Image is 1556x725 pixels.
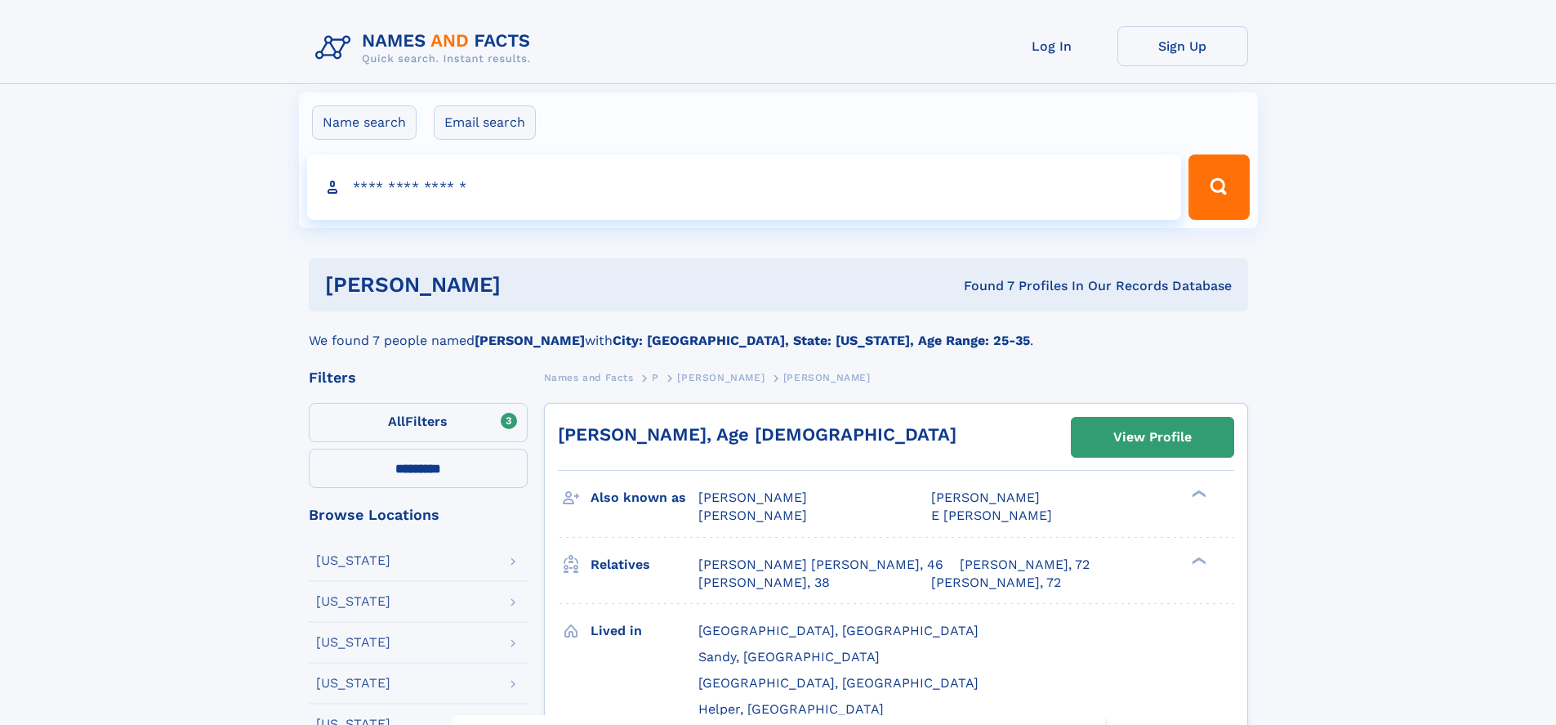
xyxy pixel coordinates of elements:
[325,275,733,295] h1: [PERSON_NAME]
[316,554,390,567] div: [US_STATE]
[1113,418,1192,456] div: View Profile
[309,370,528,385] div: Filters
[931,574,1061,592] a: [PERSON_NAME], 72
[309,508,528,522] div: Browse Locations
[698,623,979,638] span: [GEOGRAPHIC_DATA], [GEOGRAPHIC_DATA]
[544,367,634,387] a: Names and Facts
[591,551,698,579] h3: Relatives
[931,490,1040,505] span: [PERSON_NAME]
[677,372,765,383] span: [PERSON_NAME]
[677,367,765,387] a: [PERSON_NAME]
[783,372,871,383] span: [PERSON_NAME]
[434,105,536,140] label: Email search
[316,595,390,608] div: [US_STATE]
[1072,418,1233,457] a: View Profile
[960,556,1090,574] a: [PERSON_NAME], 72
[309,311,1248,351] div: We found 7 people named with .
[698,556,943,574] a: [PERSON_NAME] [PERSON_NAME], 46
[307,154,1182,220] input: search input
[698,675,979,691] span: [GEOGRAPHIC_DATA], [GEOGRAPHIC_DATA]
[591,617,698,645] h3: Lived in
[652,367,659,387] a: P
[312,105,417,140] label: Name search
[1188,555,1207,566] div: ❯
[316,636,390,649] div: [US_STATE]
[931,508,1052,523] span: E [PERSON_NAME]
[698,701,884,717] span: Helper, [GEOGRAPHIC_DATA]
[309,26,544,70] img: Logo Names and Facts
[698,574,830,592] a: [PERSON_NAME], 38
[732,277,1232,295] div: Found 7 Profiles In Our Records Database
[475,333,585,348] b: [PERSON_NAME]
[987,26,1117,66] a: Log In
[613,333,1030,348] b: City: [GEOGRAPHIC_DATA], State: [US_STATE], Age Range: 25-35
[309,403,528,442] label: Filters
[1188,154,1249,220] button: Search Button
[316,677,390,690] div: [US_STATE]
[698,490,807,505] span: [PERSON_NAME]
[1117,26,1248,66] a: Sign Up
[698,508,807,523] span: [PERSON_NAME]
[591,484,698,512] h3: Also known as
[652,372,659,383] span: P
[698,649,880,665] span: Sandy, [GEOGRAPHIC_DATA]
[1188,489,1207,499] div: ❯
[388,414,405,429] span: All
[558,424,956,445] a: [PERSON_NAME], Age [DEMOGRAPHIC_DATA]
